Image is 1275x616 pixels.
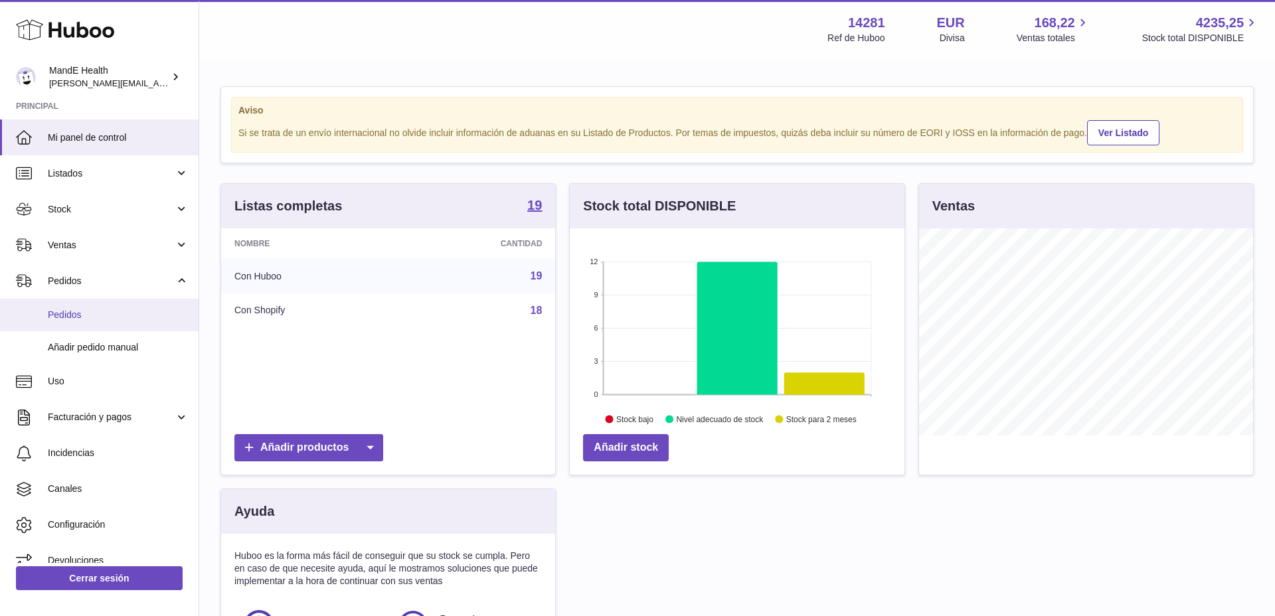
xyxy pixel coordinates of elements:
[48,483,189,495] span: Canales
[48,554,189,567] span: Devoluciones
[48,275,175,287] span: Pedidos
[594,357,598,365] text: 3
[234,502,274,520] h3: Ayuda
[49,64,169,90] div: MandE Health
[48,341,189,354] span: Añadir pedido manual
[583,197,736,215] h3: Stock total DISPONIBLE
[48,131,189,144] span: Mi panel de control
[1035,14,1075,32] span: 168,22
[238,104,1236,117] strong: Aviso
[234,197,342,215] h3: Listas completas
[16,67,36,87] img: luis.mendieta@mandehealth.com
[616,415,653,424] text: Stock bajo
[48,375,189,388] span: Uso
[594,390,598,398] text: 0
[48,411,175,424] span: Facturación y pagos
[48,518,189,531] span: Configuración
[531,305,543,316] a: 18
[48,447,189,459] span: Incidencias
[594,291,598,299] text: 9
[1017,14,1090,44] a: 168,22 Ventas totales
[940,32,965,44] div: Divisa
[677,415,764,424] text: Nivel adecuado de stock
[48,167,175,180] span: Listados
[1142,14,1259,44] a: 4235,25 Stock total DISPONIBLE
[16,566,183,590] a: Cerrar sesión
[221,259,398,293] td: Con Huboo
[827,32,885,44] div: Ref de Huboo
[594,324,598,332] text: 6
[234,550,542,587] p: Huboo es la forma más fácil de conseguir que su stock se cumpla. Pero en caso de que necesite ayu...
[527,198,542,212] strong: 19
[848,14,885,32] strong: 14281
[48,309,189,321] span: Pedidos
[234,434,383,461] a: Añadir productos
[48,203,175,216] span: Stock
[527,198,542,214] a: 19
[590,258,598,266] text: 12
[937,14,965,32] strong: EUR
[932,197,975,215] h3: Ventas
[1196,14,1244,32] span: 4235,25
[221,228,398,259] th: Nombre
[531,270,543,281] a: 19
[238,118,1236,145] div: Si se trata de un envío internacional no olvide incluir información de aduanas en su Listado de P...
[1017,32,1090,44] span: Ventas totales
[583,434,669,461] a: Añadir stock
[49,78,337,88] span: [PERSON_NAME][EMAIL_ADDRESS][PERSON_NAME][DOMAIN_NAME]
[48,239,175,252] span: Ventas
[1142,32,1259,44] span: Stock total DISPONIBLE
[398,228,555,259] th: Cantidad
[1087,120,1159,145] a: Ver Listado
[786,415,857,424] text: Stock para 2 meses
[221,293,398,328] td: Con Shopify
